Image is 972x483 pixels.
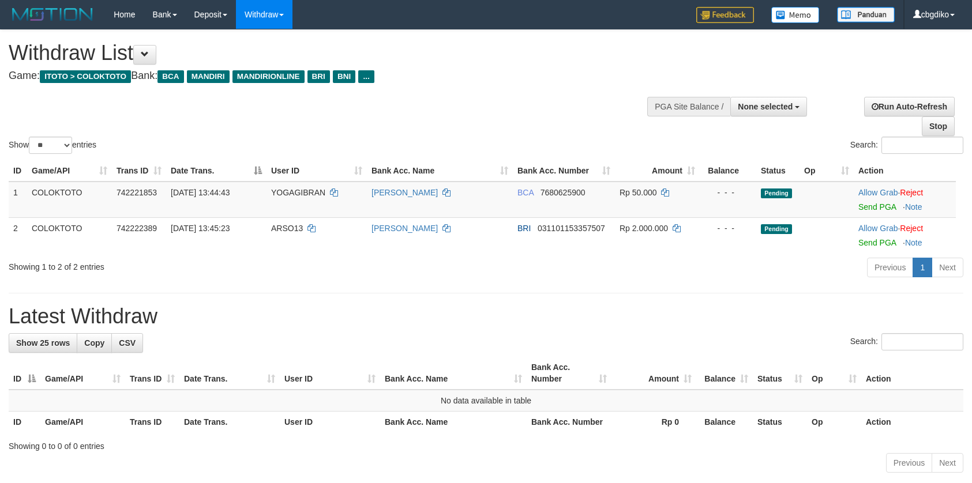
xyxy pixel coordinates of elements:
[761,188,792,198] span: Pending
[40,70,131,83] span: ITOTO > COLOKTOTO
[858,238,896,247] a: Send PGA
[850,333,963,350] label: Search:
[380,412,527,433] th: Bank Acc. Name
[9,217,27,253] td: 2
[9,137,96,154] label: Show entries
[858,188,898,197] a: Allow Grab
[854,182,956,218] td: ·
[527,412,611,433] th: Bank Acc. Number
[125,412,179,433] th: Trans ID
[371,224,438,233] a: [PERSON_NAME]
[280,412,380,433] th: User ID
[807,412,861,433] th: Op
[881,333,963,350] input: Search:
[187,70,230,83] span: MANDIRI
[9,70,636,82] h4: Game: Bank:
[371,188,438,197] a: [PERSON_NAME]
[117,188,157,197] span: 742221853
[9,305,963,328] h1: Latest Withdraw
[171,224,230,233] span: [DATE] 13:45:23
[333,70,355,83] span: BNI
[761,224,792,234] span: Pending
[367,160,513,182] th: Bank Acc. Name: activate to sort column ascending
[517,224,531,233] span: BRI
[171,188,230,197] span: [DATE] 13:44:43
[517,188,534,197] span: BCA
[9,41,636,65] h1: Withdraw List
[232,70,305,83] span: MANDIRIONLINE
[117,224,157,233] span: 742222389
[900,188,923,197] a: Reject
[9,412,40,433] th: ID
[858,188,900,197] span: ·
[9,436,963,452] div: Showing 0 to 0 of 0 entries
[40,357,125,390] th: Game/API: activate to sort column ascending
[696,357,753,390] th: Balance: activate to sort column ascending
[932,258,963,277] a: Next
[886,453,932,473] a: Previous
[913,258,932,277] a: 1
[881,137,963,154] input: Search:
[77,333,112,353] a: Copy
[756,160,800,182] th: Status
[9,160,27,182] th: ID
[611,412,696,433] th: Rp 0
[40,412,125,433] th: Game/API
[541,188,586,197] span: Copy 7680625900 to clipboard
[620,224,668,233] span: Rp 2.000.000
[29,137,72,154] select: Showentries
[858,224,900,233] span: ·
[905,238,922,247] a: Note
[9,390,963,412] td: No data available in table
[513,160,615,182] th: Bank Acc. Number: activate to sort column ascending
[932,453,963,473] a: Next
[358,70,374,83] span: ...
[867,258,913,277] a: Previous
[696,412,753,433] th: Balance
[900,224,923,233] a: Reject
[9,357,40,390] th: ID: activate to sort column descending
[9,256,396,273] div: Showing 1 to 2 of 2 entries
[864,97,955,116] a: Run Auto-Refresh
[9,333,77,353] a: Show 25 rows
[807,357,861,390] th: Op: activate to sort column ascending
[84,338,104,348] span: Copy
[620,188,657,197] span: Rp 50.000
[753,412,807,433] th: Status
[280,357,380,390] th: User ID: activate to sort column ascending
[27,160,112,182] th: Game/API: activate to sort column ascending
[800,160,854,182] th: Op: activate to sort column ascending
[854,217,956,253] td: ·
[704,187,752,198] div: - - -
[905,202,922,212] a: Note
[112,160,166,182] th: Trans ID: activate to sort column ascending
[267,160,367,182] th: User ID: activate to sort column ascending
[271,188,325,197] span: YOGAGIBRAN
[861,412,963,433] th: Action
[850,137,963,154] label: Search:
[179,357,280,390] th: Date Trans.: activate to sort column ascending
[858,224,898,233] a: Allow Grab
[730,97,807,116] button: None selected
[647,97,730,116] div: PGA Site Balance /
[700,160,756,182] th: Balance
[27,217,112,253] td: COLOKTOTO
[753,357,807,390] th: Status: activate to sort column ascending
[861,357,963,390] th: Action
[125,357,179,390] th: Trans ID: activate to sort column ascending
[527,357,611,390] th: Bank Acc. Number: activate to sort column ascending
[9,6,96,23] img: MOTION_logo.png
[179,412,280,433] th: Date Trans.
[380,357,527,390] th: Bank Acc. Name: activate to sort column ascending
[166,160,267,182] th: Date Trans.: activate to sort column descending
[771,7,820,23] img: Button%20Memo.svg
[111,333,143,353] a: CSV
[27,182,112,218] td: COLOKTOTO
[538,224,605,233] span: Copy 031101153357507 to clipboard
[704,222,752,234] div: - - -
[854,160,956,182] th: Action
[858,202,896,212] a: Send PGA
[615,160,700,182] th: Amount: activate to sort column ascending
[271,224,303,233] span: ARSO13
[738,102,793,111] span: None selected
